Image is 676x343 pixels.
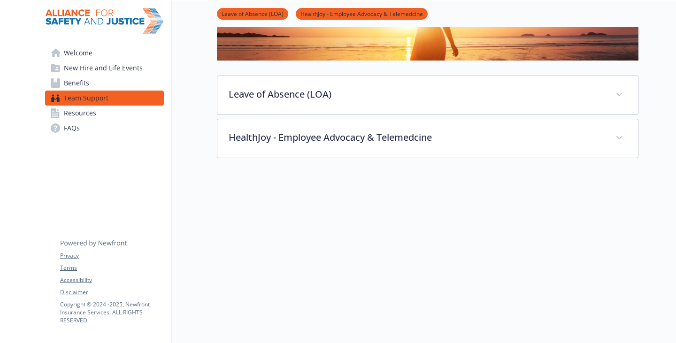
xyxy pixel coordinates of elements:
p: Copyright © 2024 - 2025 , Newfront Insurance Services, ALL RIGHTS RESERVED [60,300,163,324]
a: Resources [45,106,164,121]
span: Benefits [64,76,89,91]
span: FAQs [64,121,80,136]
a: Welcome [45,46,164,61]
div: HealthJoy - Employee Advocacy & Telemedcine [217,119,638,158]
a: Leave of Absence (LOA) [217,9,288,18]
span: Welcome [64,46,92,61]
a: FAQs [45,121,164,136]
a: Terms [60,264,163,272]
a: Disclaimer [60,288,163,297]
a: New Hire and Life Events [45,61,164,76]
div: Leave of Absence (LOA) [217,76,638,114]
a: Team Support [45,91,164,106]
a: Privacy [60,252,163,260]
span: Team Support [64,91,108,106]
p: HealthJoy - Employee Advocacy & Telemedcine [229,130,604,145]
p: Leave of Absence (LOA) [229,87,604,101]
a: Benefits [45,76,164,91]
span: New Hire and Life Events [64,61,143,76]
a: Accessibility [60,276,163,284]
span: Resources [64,106,96,121]
a: HealthJoy - Employee Advocacy & Telemedcine [296,9,428,18]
